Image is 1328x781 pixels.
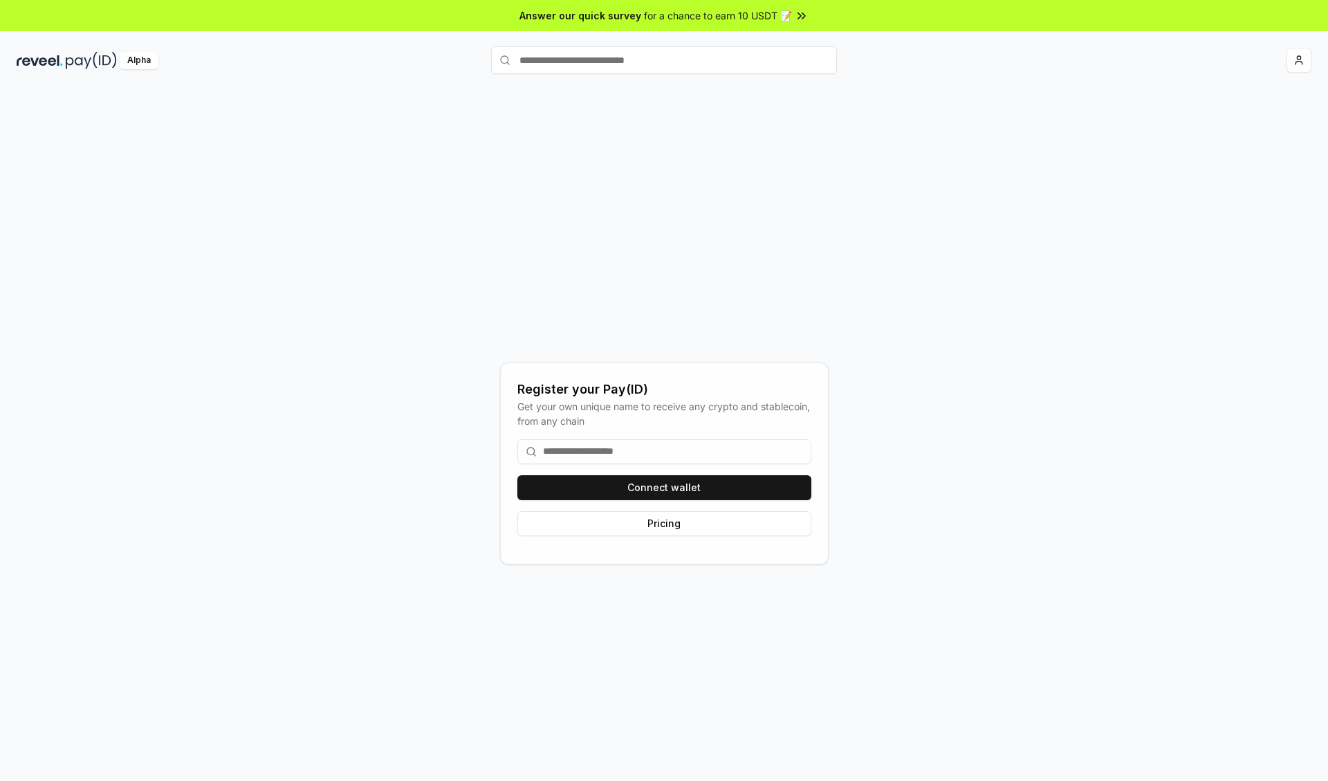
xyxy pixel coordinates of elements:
button: Connect wallet [517,475,811,500]
div: Get your own unique name to receive any crypto and stablecoin, from any chain [517,399,811,428]
div: Alpha [120,52,158,69]
span: Answer our quick survey [519,8,641,23]
span: for a chance to earn 10 USDT 📝 [644,8,792,23]
div: Register your Pay(ID) [517,380,811,399]
img: reveel_dark [17,52,63,69]
img: pay_id [66,52,117,69]
button: Pricing [517,511,811,536]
